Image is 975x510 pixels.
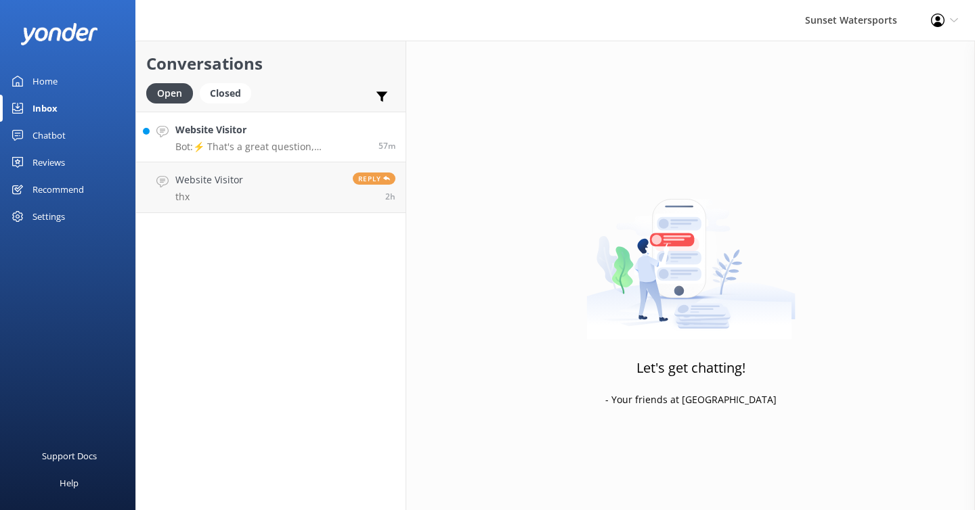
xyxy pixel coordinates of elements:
[32,176,84,203] div: Recommend
[385,191,395,202] span: Oct 05 2025 04:34pm (UTC -05:00) America/Cancun
[605,392,777,407] p: - Your friends at [GEOGRAPHIC_DATA]
[32,68,58,95] div: Home
[175,122,368,137] h4: Website Visitor
[32,122,66,149] div: Chatbot
[32,95,58,122] div: Inbox
[200,85,258,100] a: Closed
[60,469,79,496] div: Help
[136,112,406,162] a: Website VisitorBot:⚡ That's a great question, unfortunately I do not know the answer. I'm going t...
[175,191,243,203] p: thx
[32,149,65,176] div: Reviews
[175,172,243,187] h4: Website Visitor
[42,442,97,469] div: Support Docs
[146,51,395,76] h2: Conversations
[200,83,251,103] div: Closed
[586,170,796,340] img: artwork of a man stealing a conversation from at giant smartphone
[32,203,65,230] div: Settings
[636,357,745,379] h3: Let's get chatting!
[146,83,193,103] div: Open
[378,140,395,152] span: Oct 05 2025 05:57pm (UTC -05:00) America/Cancun
[136,162,406,213] a: Website VisitorthxReply2h
[20,23,98,45] img: yonder-white-logo.png
[146,85,200,100] a: Open
[353,172,395,185] span: Reply
[175,141,368,153] p: Bot: ⚡ That's a great question, unfortunately I do not know the answer. I'm going to reach out to...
